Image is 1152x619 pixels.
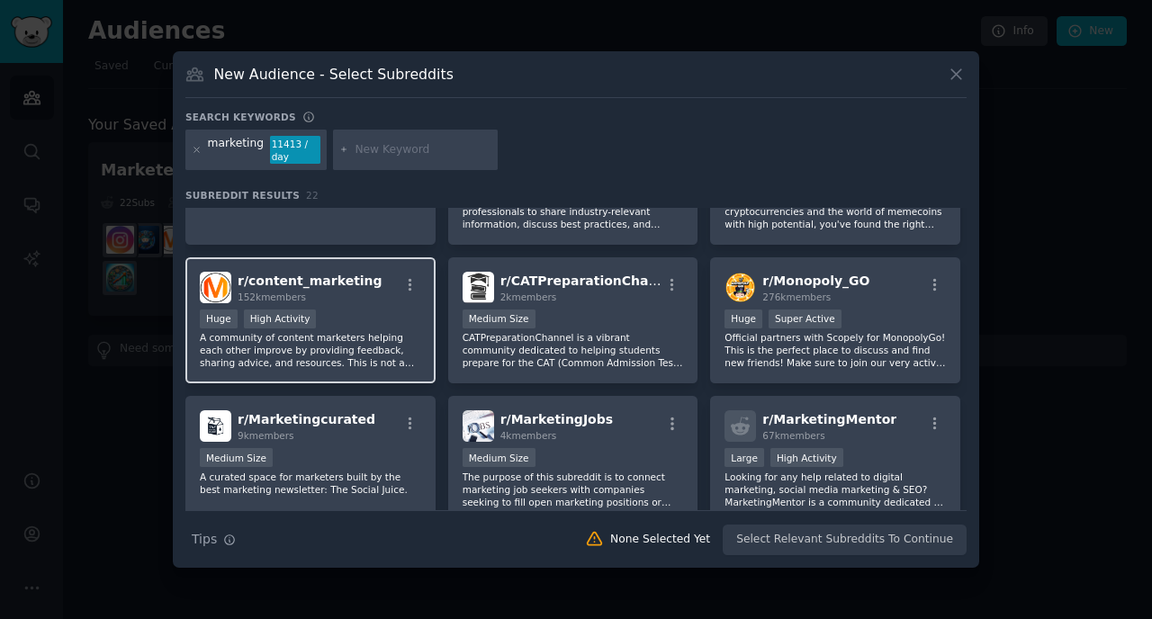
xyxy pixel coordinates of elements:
p: If you're interested in low market cap cryptocurrencies and the world of memecoins with high pote... [724,193,946,230]
div: Super Active [769,309,841,328]
span: 276k members [762,292,831,302]
p: CATPreparationChannel is a vibrant community dedicated to helping students prepare for the CAT (C... [463,331,684,369]
div: None Selected Yet [610,532,710,548]
div: Large [724,448,764,467]
span: 2k members [500,292,557,302]
span: 22 [306,190,319,201]
span: 4k members [500,430,557,441]
img: MarketingJobs [463,410,494,442]
input: New Keyword [355,142,491,158]
span: r/ Marketingcurated [238,412,375,426]
p: A curated space for marketers built by the best marketing newsletter: The Social Juice. [200,471,421,496]
div: 11413 / day [270,136,320,165]
p: The purpose of this subreddit is to connect marketing job seekers with companies seeking to fill ... [463,471,684,508]
span: 152k members [238,292,306,302]
div: High Activity [770,448,843,467]
p: r/SocialMediaMarketing is a place for SMM professionals to share industry-relevant information, d... [463,193,684,230]
img: content_marketing [200,272,231,303]
p: Looking for any help related to digital marketing, social media marketing & SEO? MarketingMentor ... [724,471,946,508]
div: Medium Size [200,448,273,467]
div: Huge [724,309,762,328]
p: A community of content marketers helping each other improve by providing feedback, sharing advice... [200,331,421,369]
h3: New Audience - Select Subreddits [214,65,454,84]
span: r/ content_marketing [238,274,382,288]
span: Tips [192,530,217,549]
span: Subreddit Results [185,189,300,202]
div: High Activity [244,309,317,328]
img: Monopoly_GO [724,272,756,303]
div: Medium Size [463,448,535,467]
img: Marketingcurated [200,410,231,442]
span: 9k members [238,430,294,441]
span: r/ CATPreparationChannel [500,274,679,288]
div: Medium Size [463,309,535,328]
div: Huge [200,309,238,328]
span: 67k members [762,430,824,441]
span: r/ MarketingJobs [500,412,613,426]
p: Official partners with Scopely for MonopolyGo! This is the perfect place to discuss and find new ... [724,331,946,369]
h3: Search keywords [185,111,296,123]
div: marketing [208,136,264,165]
button: Tips [185,524,242,555]
img: CATPreparationChannel [463,272,494,303]
span: r/ Monopoly_GO [762,274,869,288]
span: r/ MarketingMentor [762,412,896,426]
